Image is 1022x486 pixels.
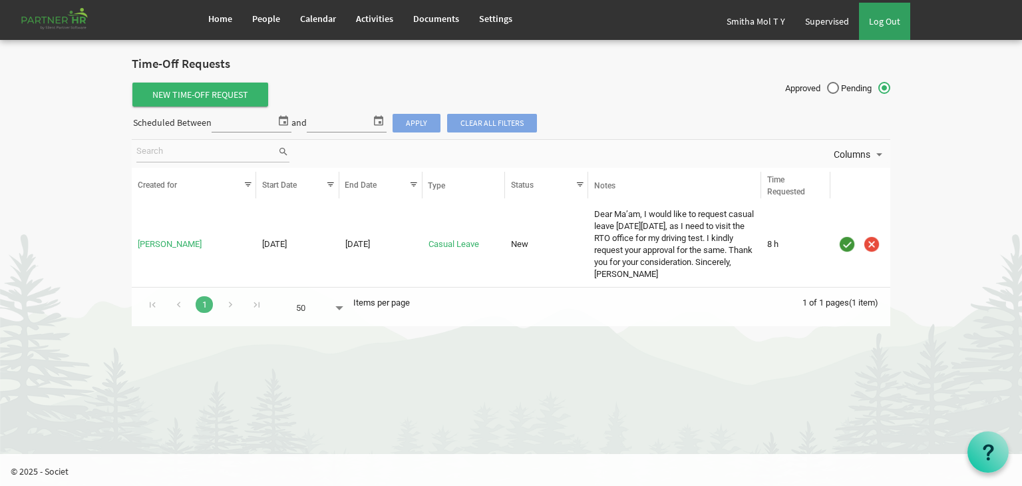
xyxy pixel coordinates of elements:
[144,294,162,313] div: Go to first page
[277,144,289,159] span: search
[761,206,830,284] td: 8 h is template cell column header Time Requested
[831,140,888,168] div: Columns
[393,114,440,132] span: Apply
[339,206,423,284] td: 9/11/2025 column header End Date
[356,13,393,25] span: Activities
[802,298,849,308] span: 1 of 1 pages
[837,234,857,254] img: approve.png
[138,180,177,190] span: Created for
[275,112,291,129] span: select
[134,140,291,168] div: Search
[511,180,534,190] span: Status
[859,3,910,40] a: Log Out
[132,83,268,107] span: New Time-Off Request
[831,146,888,163] button: Columns
[428,239,479,249] a: Casual Leave
[785,83,839,95] span: Approved
[345,180,377,190] span: End Date
[423,206,506,284] td: Casual Leave is template cell column header Type
[830,206,890,284] td: is template cell column header
[300,13,336,25] span: Calendar
[138,239,202,249] a: [PERSON_NAME]
[594,181,615,190] span: Notes
[588,206,761,284] td: Dear Ma’am, I would like to request casual leave on Thursday, 11th September, as I need to visit ...
[447,114,537,132] span: Clear all filters
[252,13,280,25] span: People
[208,13,232,25] span: Home
[132,112,538,135] div: Scheduled Between and
[428,181,445,190] span: Type
[196,296,213,313] a: Goto Page 1
[832,146,872,163] span: Columns
[256,206,339,284] td: 9/11/2025 column header Start Date
[371,112,387,129] span: select
[717,3,795,40] a: Smitha Mol T Y
[802,288,890,316] div: 1 of 1 pages (1 item)
[353,298,410,308] span: Items per page
[849,298,878,308] span: (1 item)
[170,294,188,313] div: Go to previous page
[861,234,882,255] div: Cancel Time-Off Request
[222,294,240,313] div: Go to next page
[132,206,256,284] td: Jasaswini Samanta is template cell column header Created for
[248,294,265,313] div: Go to last page
[11,465,1022,478] p: © 2025 - Societ
[136,142,277,162] input: Search
[505,206,588,284] td: New column header Status
[262,180,297,190] span: Start Date
[413,13,459,25] span: Documents
[862,234,882,254] img: cancel.png
[479,13,512,25] span: Settings
[795,3,859,40] a: Supervised
[132,57,890,71] h2: Time-Off Requests
[836,234,858,255] div: Approve Time-Off Request
[767,175,805,196] span: Time Requested
[805,15,849,27] span: Supervised
[841,83,890,95] span: Pending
